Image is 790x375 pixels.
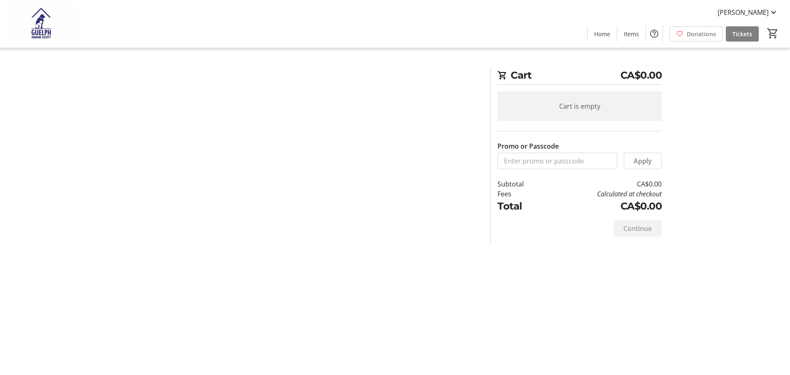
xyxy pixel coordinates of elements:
[687,30,716,38] span: Donations
[765,26,780,41] button: Cart
[617,26,646,42] a: Items
[497,141,559,151] label: Promo or Passcode
[726,26,759,42] a: Tickets
[669,26,723,42] a: Donations
[718,7,769,17] span: [PERSON_NAME]
[588,26,617,42] a: Home
[620,68,662,83] span: CA$0.00
[497,199,545,214] td: Total
[497,153,617,169] input: Enter promo or passcode
[594,30,610,38] span: Home
[624,30,639,38] span: Items
[545,179,662,189] td: CA$0.00
[646,26,662,42] button: Help
[497,189,545,199] td: Fees
[497,91,662,121] div: Cart is empty
[545,199,662,214] td: CA$0.00
[5,3,78,44] img: Guelph Humane Society 's Logo
[497,179,545,189] td: Subtotal
[732,30,752,38] span: Tickets
[711,6,785,19] button: [PERSON_NAME]
[545,189,662,199] td: Calculated at checkout
[634,156,652,166] span: Apply
[624,153,662,169] button: Apply
[497,68,662,85] h2: Cart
